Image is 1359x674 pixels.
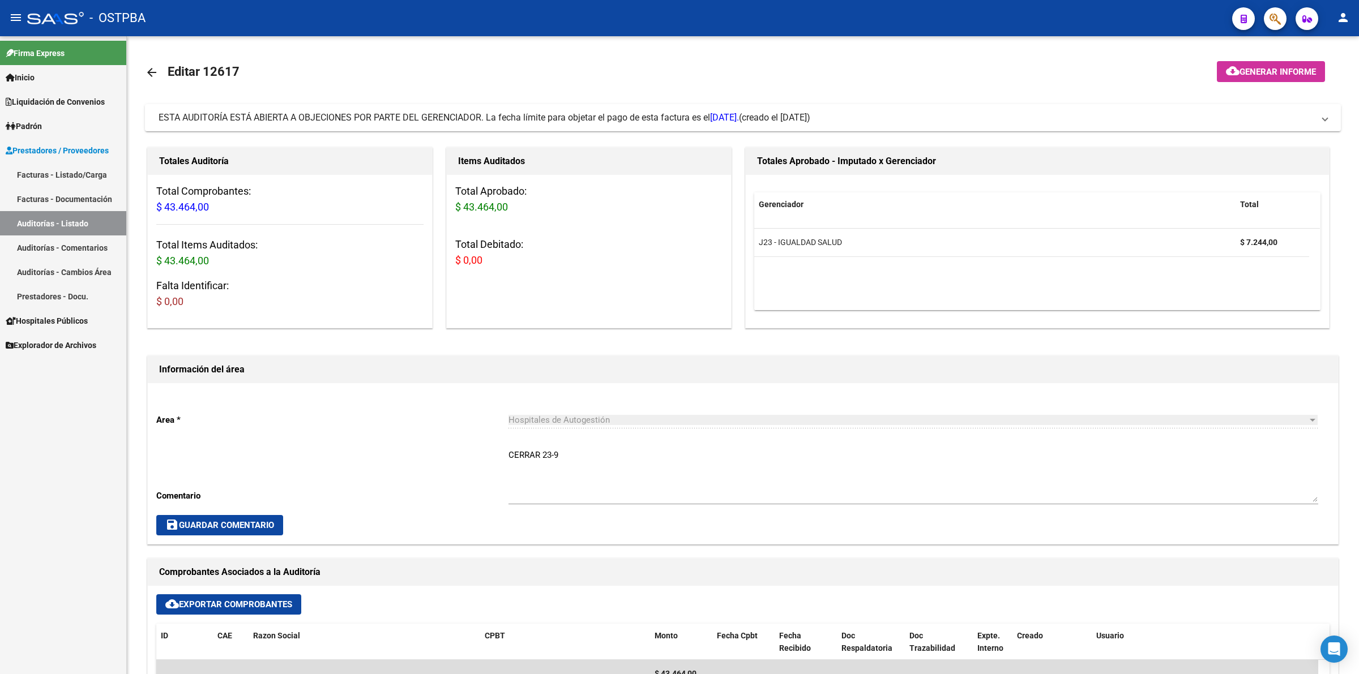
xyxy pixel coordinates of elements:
h1: Comprobantes Asociados a la Auditoría [159,563,1327,581]
h3: Total Items Auditados: [156,237,424,269]
datatable-header-cell: Creado [1012,624,1092,661]
span: $ 0,00 [156,295,183,307]
h1: Información del área [159,360,1327,379]
mat-icon: save [165,518,179,531]
datatable-header-cell: Doc Respaldatoria [837,624,905,661]
span: Firma Express [6,47,65,59]
datatable-header-cell: CPBT [480,624,650,661]
datatable-header-cell: Fecha Cpbt [712,624,775,661]
span: $ 0,00 [455,254,482,266]
button: Guardar Comentario [156,515,283,535]
h3: Total Aprobado: [455,183,723,215]
h1: Totales Aprobado - Imputado x Gerenciador [757,152,1318,170]
span: $ 43.464,00 [455,201,508,213]
span: Hospitales de Autogestión [508,415,610,425]
span: Hospitales Públicos [6,315,88,327]
span: [DATE]. [710,112,739,123]
datatable-header-cell: ID [156,624,213,661]
datatable-header-cell: Gerenciador [754,192,1236,217]
datatable-header-cell: Total [1236,192,1309,217]
h1: Totales Auditoría [159,152,421,170]
span: Total [1240,200,1259,209]
datatable-header-cell: Usuario [1092,624,1318,661]
button: Generar informe [1217,61,1325,82]
span: Creado [1017,631,1043,640]
span: Padrón [6,120,42,132]
span: Guardar Comentario [165,520,274,530]
mat-icon: cloud_download [1226,64,1240,78]
span: Editar 12617 [168,65,240,79]
mat-icon: person [1336,11,1350,24]
mat-icon: cloud_download [165,597,179,611]
span: Fecha Cpbt [717,631,758,640]
mat-icon: menu [9,11,23,24]
span: (creado el [DATE]) [739,111,810,124]
h3: Total Debitado: [455,237,723,268]
span: Doc Respaldatoria [841,631,892,653]
datatable-header-cell: Fecha Recibido [775,624,837,661]
span: Usuario [1096,631,1124,640]
span: Doc Trazabilidad [909,631,955,653]
span: CPBT [485,631,505,640]
datatable-header-cell: Monto [650,624,712,661]
strong: $ 7.244,00 [1240,238,1277,247]
p: Comentario [156,490,508,502]
div: Open Intercom Messenger [1320,636,1348,663]
span: Prestadores / Proveedores [6,144,109,157]
h1: Items Auditados [458,152,720,170]
span: Inicio [6,71,35,84]
button: Exportar Comprobantes [156,594,301,615]
span: Gerenciador [759,200,804,209]
span: ESTA AUDITORÍA ESTÁ ABIERTA A OBJECIONES POR PARTE DEL GERENCIADOR. La fecha límite para objetar ... [159,112,739,123]
span: Explorador de Archivos [6,339,96,351]
h3: Total Comprobantes: [156,183,424,215]
span: Razon Social [253,631,300,640]
h3: Falta Identificar: [156,278,424,310]
span: Liquidación de Convenios [6,96,105,108]
mat-icon: arrow_back [145,66,159,79]
span: Monto [655,631,678,640]
datatable-header-cell: Expte. Interno [973,624,1012,661]
span: Expte. Interno [977,631,1003,653]
span: J23 - IGUALDAD SALUD [759,238,842,247]
span: Fecha Recibido [779,631,811,653]
span: $ 43.464,00 [156,255,209,267]
datatable-header-cell: Razon Social [249,624,480,661]
p: Area * [156,414,508,426]
datatable-header-cell: CAE [213,624,249,661]
span: Exportar Comprobantes [165,599,292,609]
span: ID [161,631,168,640]
mat-expansion-panel-header: ESTA AUDITORÍA ESTÁ ABIERTA A OBJECIONES POR PARTE DEL GERENCIADOR. La fecha límite para objetar ... [145,104,1341,131]
datatable-header-cell: Doc Trazabilidad [905,624,973,661]
span: CAE [217,631,232,640]
span: - OSTPBA [89,6,146,31]
span: $ 43.464,00 [156,201,209,213]
span: Generar informe [1240,67,1316,77]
